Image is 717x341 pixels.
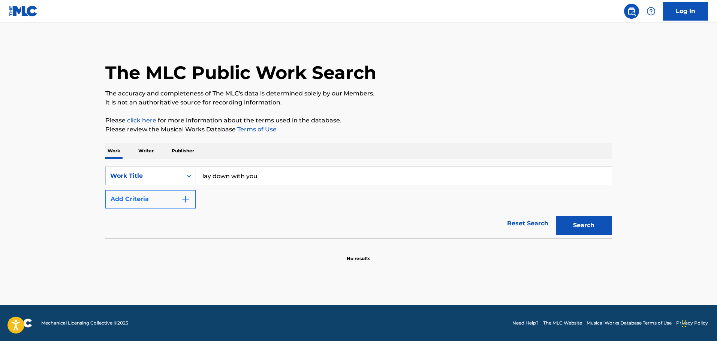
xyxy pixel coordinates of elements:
[236,126,277,133] a: Terms of Use
[105,190,196,208] button: Add Criteria
[587,320,672,326] a: Musical Works Database Terms of Use
[9,6,38,16] img: MLC Logo
[181,195,190,204] img: 9d2ae6d4665cec9f34b9.svg
[644,4,659,19] div: Help
[543,320,582,326] a: The MLC Website
[9,319,32,328] img: logo
[105,89,612,98] p: The accuracy and completeness of The MLC's data is determined solely by our Members.
[105,125,612,134] p: Please review the Musical Works Database
[624,4,639,19] a: Public Search
[676,320,708,326] a: Privacy Policy
[105,116,612,125] p: Please for more information about the terms used in the database.
[503,215,552,232] a: Reset Search
[41,320,128,326] span: Mechanical Licensing Collective © 2025
[556,216,612,235] button: Search
[627,7,636,16] img: search
[169,143,196,159] p: Publisher
[105,167,612,238] form: Search Form
[105,98,612,107] p: It is not an authoritative source for recording information.
[647,7,656,16] img: help
[110,171,178,180] div: Work Title
[105,143,123,159] p: Work
[127,117,156,124] a: click here
[347,246,370,262] p: No results
[682,313,686,335] div: Drag
[136,143,156,159] p: Writer
[512,320,539,326] a: Need Help?
[680,305,717,341] iframe: Chat Widget
[663,2,708,21] a: Log In
[105,61,376,84] h1: The MLC Public Work Search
